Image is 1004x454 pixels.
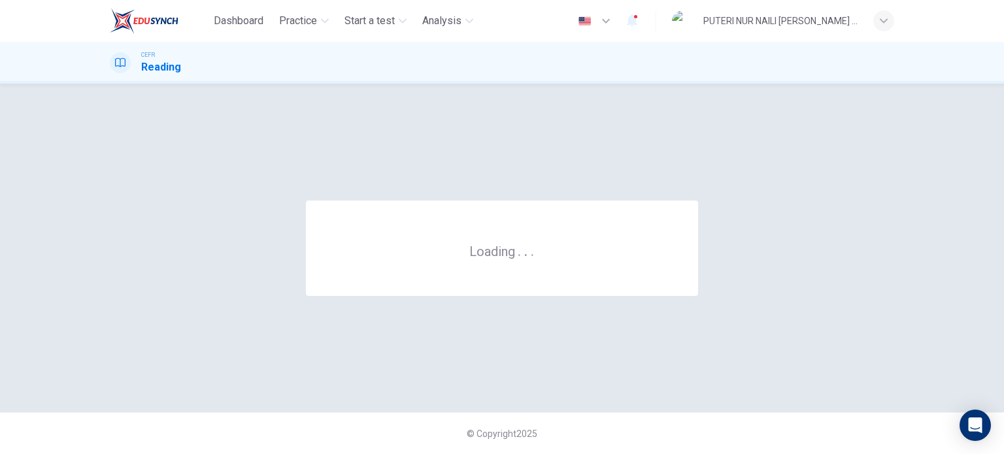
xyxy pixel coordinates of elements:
img: en [577,16,593,26]
button: Dashboard [209,9,269,33]
span: Dashboard [214,13,263,29]
span: CEFR [141,50,155,59]
span: Analysis [422,13,461,29]
span: © Copyright 2025 [467,429,537,439]
img: EduSynch logo [110,8,178,34]
button: Start a test [339,9,412,33]
h6: Loading [469,242,535,259]
span: Start a test [344,13,395,29]
h6: . [524,239,528,261]
h1: Reading [141,59,181,75]
button: Analysis [417,9,478,33]
span: Practice [279,13,317,29]
div: PUTERI NUR NAILI [PERSON_NAME] [PERSON_NAME] [703,13,858,29]
img: Profile picture [672,10,693,31]
h6: . [530,239,535,261]
h6: . [517,239,522,261]
button: Practice [274,9,334,33]
div: Open Intercom Messenger [960,410,991,441]
a: EduSynch logo [110,8,209,34]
